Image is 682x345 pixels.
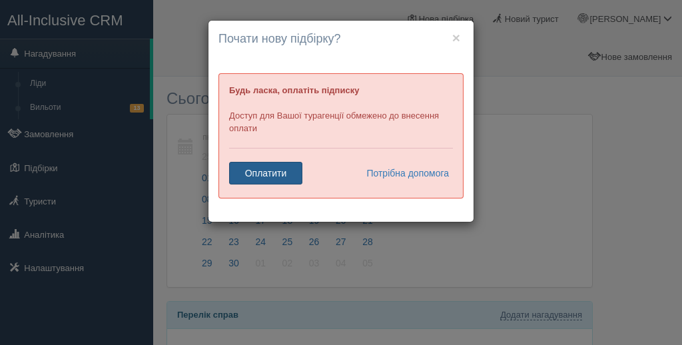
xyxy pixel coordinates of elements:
b: Будь ласка, оплатіть підписку [229,85,359,95]
button: × [452,31,460,45]
div: Доступ для Вашої турагенції обмежено до внесення оплати [218,73,464,198]
a: Оплатити [229,162,302,184]
a: Потрібна допомога [358,162,450,184]
h4: Почати нову підбірку? [218,31,464,48]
